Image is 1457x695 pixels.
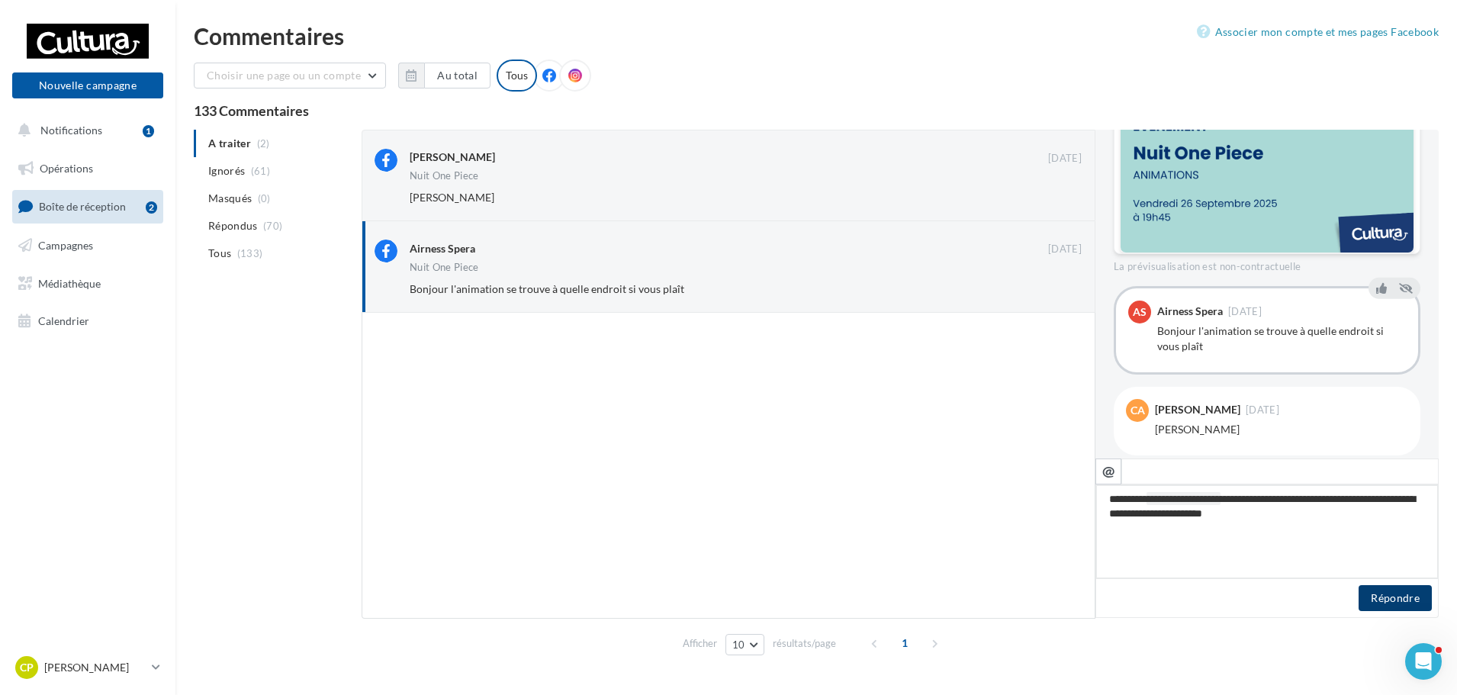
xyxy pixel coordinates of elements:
[258,192,271,204] span: (0)
[38,276,101,289] span: Médiathèque
[1114,254,1420,274] div: La prévisualisation est non-contractuelle
[1228,307,1262,317] span: [DATE]
[1157,323,1406,354] div: Bonjour l'animation se trouve à quelle endroit si vous plaît
[194,63,386,88] button: Choisir une page ou un compte
[9,305,166,337] a: Calendrier
[497,60,537,92] div: Tous
[9,230,166,262] a: Campagnes
[263,220,282,232] span: (70)
[1359,585,1432,611] button: Répondre
[194,24,1439,47] div: Commentaires
[39,200,126,213] span: Boîte de réception
[9,153,166,185] a: Opérations
[12,653,163,682] a: CP [PERSON_NAME]
[9,268,166,300] a: Médiathèque
[143,125,154,137] div: 1
[1155,404,1240,415] div: [PERSON_NAME]
[1157,306,1223,317] div: Airness Spera
[194,104,1439,117] div: 133 Commentaires
[207,69,361,82] span: Choisir une page ou un compte
[9,114,160,146] button: Notifications 1
[237,247,263,259] span: (133)
[44,660,146,675] p: [PERSON_NAME]
[146,201,157,214] div: 2
[1048,243,1082,256] span: [DATE]
[40,162,93,175] span: Opérations
[1131,403,1145,418] span: CA
[410,171,479,181] div: Nuit One Piece
[1197,23,1439,41] a: Associer mon compte et mes pages Facebook
[1095,459,1121,484] button: @
[38,314,89,327] span: Calendrier
[1102,464,1115,478] i: @
[208,163,245,179] span: Ignorés
[398,63,490,88] button: Au total
[9,190,166,223] a: Boîte de réception2
[410,191,494,204] span: [PERSON_NAME]
[732,639,745,651] span: 10
[424,63,490,88] button: Au total
[893,631,917,655] span: 1
[410,150,495,165] div: [PERSON_NAME]
[40,124,102,137] span: Notifications
[20,660,34,675] span: CP
[410,241,475,256] div: Airness Spera
[12,72,163,98] button: Nouvelle campagne
[1133,304,1147,320] span: AS
[1155,422,1408,437] div: [PERSON_NAME]
[725,634,764,655] button: 10
[683,636,717,651] span: Afficher
[410,282,684,295] span: Bonjour l'animation se trouve à quelle endroit si vous plaît
[410,262,479,272] div: Nuit One Piece
[38,239,93,252] span: Campagnes
[1048,152,1082,166] span: [DATE]
[208,191,252,206] span: Masqués
[773,636,836,651] span: résultats/page
[1246,405,1279,415] span: [DATE]
[208,218,258,233] span: Répondus
[251,165,270,177] span: (61)
[1405,643,1442,680] iframe: Intercom live chat
[208,246,231,261] span: Tous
